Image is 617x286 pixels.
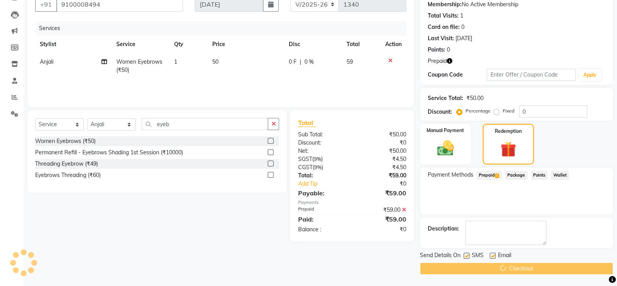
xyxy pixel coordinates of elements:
div: Discount: [428,108,452,116]
div: ₹50.00 [466,94,484,102]
th: Price [208,36,284,53]
div: [DATE] [455,34,472,43]
span: SGST [298,156,312,163]
span: 1 [174,58,177,65]
button: Apply [579,69,601,81]
div: ( ) [292,163,352,172]
div: ₹59.00 [352,172,412,180]
label: Fixed [503,107,514,114]
div: Discount: [292,139,352,147]
span: Wallet [551,171,569,180]
span: 9% [313,156,321,162]
div: Paid: [292,214,352,224]
th: Service [112,36,169,53]
span: Package [505,171,528,180]
span: Anjali [40,58,53,65]
div: ( ) [292,155,352,163]
div: ₹59.00 [352,188,412,198]
div: ₹59.00 [352,214,412,224]
span: 0 F [289,58,297,66]
span: Prepaid [477,171,502,180]
img: _cash.svg [432,139,459,158]
label: Redemption [495,128,522,135]
div: ₹0 [352,225,412,234]
div: Description: [428,225,459,233]
input: Search or Scan [142,118,268,130]
div: Last Visit: [428,34,454,43]
span: 1 [495,173,499,178]
div: Sub Total: [292,130,352,139]
div: Net: [292,147,352,155]
div: ₹0 [362,180,412,188]
div: 0 [447,46,450,54]
input: Enter Offer / Coupon Code [487,69,576,81]
span: Women Eyebrows (₹50) [116,58,162,73]
div: ₹59.00 [352,206,412,214]
th: Stylist [35,36,112,53]
div: Coupon Code [428,71,487,79]
div: Payments [298,199,406,206]
span: Prepaid [428,57,447,65]
label: Percentage [466,107,491,114]
div: Prepaid [292,206,352,214]
div: Services [36,21,412,36]
div: Eyebrows Threading (₹60) [35,171,101,179]
div: 0 [461,23,464,31]
div: Threading Eyebrow (₹49) [35,160,98,168]
span: 50 [212,58,219,65]
div: ₹4.50 [352,155,412,163]
th: Disc [284,36,342,53]
div: Points: [428,46,445,54]
div: Balance : [292,225,352,234]
div: ₹0 [352,139,412,147]
div: ₹50.00 [352,147,412,155]
span: | [300,58,301,66]
span: Send Details On [420,251,461,261]
div: Card on file: [428,23,460,31]
a: Add Tip [292,180,362,188]
span: 9% [314,164,321,170]
span: CGST [298,164,312,171]
span: Total [298,119,316,127]
span: Email [498,251,511,261]
img: _gift.svg [496,139,521,159]
th: Qty [169,36,208,53]
div: Women Eyebrows (₹50) [35,137,96,145]
span: Payment Methods [428,171,473,179]
div: No Active Membership [428,0,605,9]
div: Permanent Refill - Eyebrows Shading 1st Session (₹10000) [35,148,183,157]
div: Service Total: [428,94,463,102]
span: 0 % [304,58,314,66]
th: Action [381,36,406,53]
span: Points [531,171,548,180]
div: Membership: [428,0,462,9]
div: Payable: [292,188,352,198]
label: Manual Payment [427,127,464,134]
div: Total Visits: [428,12,459,20]
span: SMS [472,251,484,261]
th: Total [342,36,381,53]
span: 59 [347,58,353,65]
div: 1 [460,12,463,20]
div: ₹4.50 [352,163,412,172]
div: ₹50.00 [352,130,412,139]
div: Total: [292,172,352,180]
